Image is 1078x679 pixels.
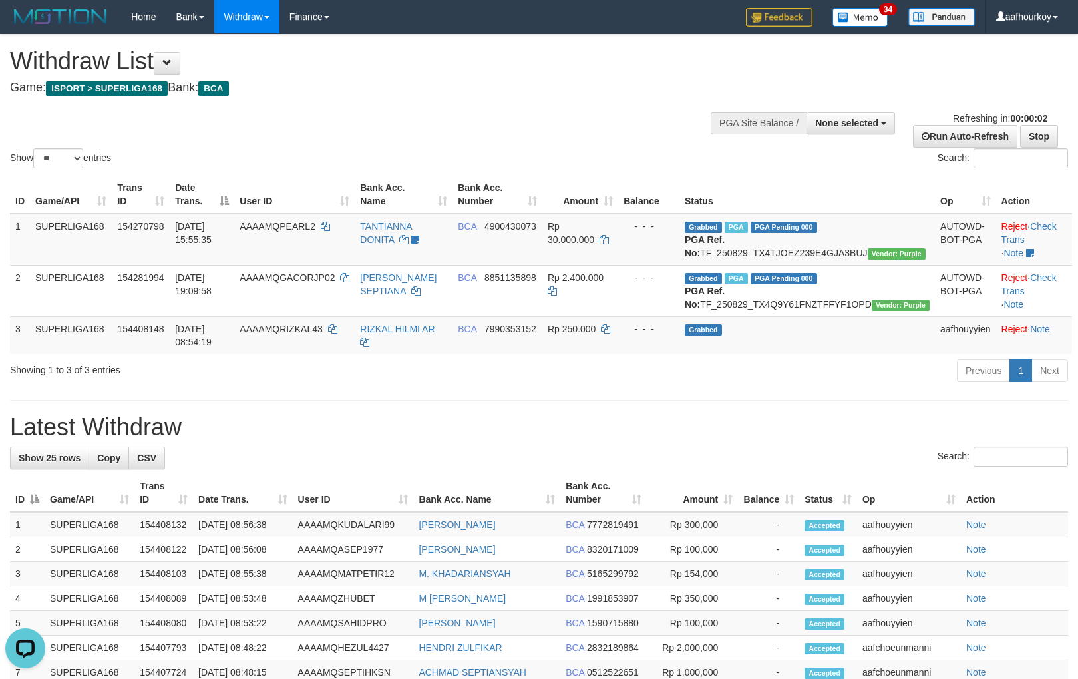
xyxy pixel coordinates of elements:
td: - [738,586,799,611]
span: 34 [879,3,897,15]
td: Rp 300,000 [647,512,738,537]
a: [PERSON_NAME] [419,544,495,555]
th: Bank Acc. Number: activate to sort column ascending [452,176,542,214]
img: panduan.png [908,8,975,26]
span: BCA [458,324,476,334]
span: [DATE] 08:54:19 [175,324,212,347]
span: None selected [815,118,878,128]
span: Copy 0512522651 to clipboard [587,667,639,678]
td: SUPERLIGA168 [45,636,134,660]
b: PGA Ref. No: [685,286,725,310]
a: Check Trans [1001,221,1057,245]
td: Rp 100,000 [647,537,738,562]
a: Reject [1001,221,1028,232]
div: - - - [624,322,674,336]
select: Showentries [33,148,83,168]
input: Search: [974,148,1068,168]
td: TF_250829_TX4Q9Y61FNZTFFYF1OPD [679,265,935,316]
a: Copy [89,447,129,469]
strong: 00:00:02 [1010,113,1047,124]
a: RIZKAL HILMI AR [360,324,435,334]
div: PGA Site Balance / [711,112,807,134]
td: 154408103 [134,562,193,586]
span: AAAAMQGACORJP02 [240,272,335,283]
td: · [996,316,1072,354]
span: Grabbed [685,324,722,336]
a: ACHMAD SEPTIANSYAH [419,667,526,678]
span: CSV [137,453,156,463]
td: 154408080 [134,611,193,636]
td: SUPERLIGA168 [30,265,112,316]
span: Grabbed [685,273,722,284]
td: 154408132 [134,512,193,537]
img: Feedback.jpg [746,8,812,27]
th: Action [961,474,1068,512]
span: BCA [566,519,584,530]
span: Accepted [805,643,844,654]
td: AAAAMQKUDALARI99 [293,512,414,537]
a: 1 [1009,359,1032,382]
span: Marked by aafnonsreyleab [725,273,748,284]
td: aafchoeunmanni [857,636,961,660]
td: SUPERLIGA168 [45,562,134,586]
td: aafhouyyien [857,611,961,636]
a: Note [966,642,986,653]
a: Previous [957,359,1010,382]
a: Note [966,593,986,604]
span: Accepted [805,569,844,580]
td: · · [996,214,1072,266]
td: [DATE] 08:55:38 [193,562,293,586]
h1: Latest Withdraw [10,414,1068,441]
th: Balance: activate to sort column ascending [738,474,799,512]
span: 154270798 [117,221,164,232]
td: 5 [10,611,45,636]
td: aafhouyyien [857,512,961,537]
span: Refreshing in: [953,113,1047,124]
td: Rp 154,000 [647,562,738,586]
td: SUPERLIGA168 [45,537,134,562]
td: [DATE] 08:48:22 [193,636,293,660]
a: Note [966,519,986,530]
span: Show 25 rows [19,453,81,463]
span: Accepted [805,668,844,679]
a: [PERSON_NAME] [419,519,495,530]
span: Accepted [805,618,844,630]
th: Trans ID: activate to sort column ascending [134,474,193,512]
th: Op: activate to sort column ascending [935,176,996,214]
h1: Withdraw List [10,48,705,75]
span: Copy 7990353152 to clipboard [484,324,536,334]
th: Date Trans.: activate to sort column descending [170,176,234,214]
th: Bank Acc. Name: activate to sort column ascending [355,176,452,214]
a: Note [966,618,986,628]
span: Marked by aafmaleo [725,222,748,233]
td: 154408089 [134,586,193,611]
span: PGA Pending [751,273,817,284]
td: 1 [10,512,45,537]
th: Amount: activate to sort column ascending [542,176,618,214]
span: AAAAMQRIZKAL43 [240,324,323,334]
th: Balance [618,176,679,214]
a: Note [1030,324,1050,334]
td: [DATE] 08:53:22 [193,611,293,636]
span: Accepted [805,520,844,531]
th: Amount: activate to sort column ascending [647,474,738,512]
th: Date Trans.: activate to sort column ascending [193,474,293,512]
td: [DATE] 08:56:38 [193,512,293,537]
span: 154408148 [117,324,164,334]
a: CSV [128,447,165,469]
span: 154281994 [117,272,164,283]
td: [DATE] 08:53:48 [193,586,293,611]
span: BCA [566,642,584,653]
a: Note [1003,299,1023,310]
span: BCA [198,81,228,96]
label: Search: [938,148,1068,168]
a: M. KHADARIANSYAH [419,568,510,579]
span: AAAAMQPEARL2 [240,221,315,232]
td: Rp 100,000 [647,611,738,636]
a: Stop [1020,125,1058,148]
a: HENDRI ZULFIKAR [419,642,502,653]
th: Bank Acc. Name: activate to sort column ascending [413,474,560,512]
label: Search: [938,447,1068,467]
a: Note [1003,248,1023,258]
a: M [PERSON_NAME] [419,593,506,604]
